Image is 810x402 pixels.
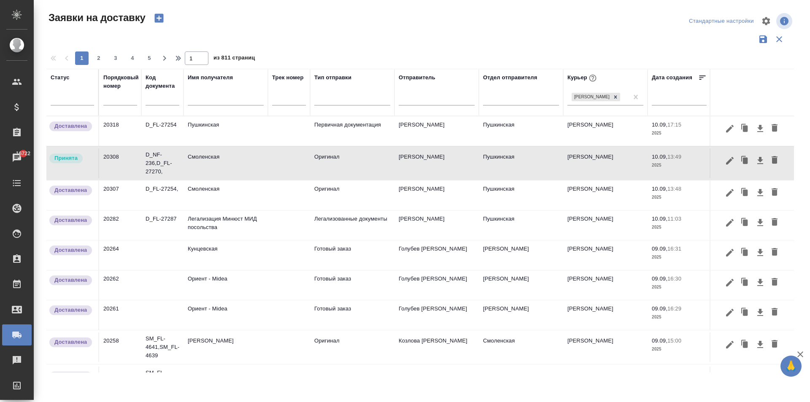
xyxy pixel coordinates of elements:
td: [PERSON_NAME] [563,210,648,240]
button: Скачать [753,215,767,231]
td: Козлова [PERSON_NAME] [394,332,479,362]
p: 2025 [652,313,707,321]
button: Клонировать [737,121,753,137]
button: Скачать [753,371,767,387]
div: Дата создания [652,73,692,82]
td: Готовый заказ [310,270,394,300]
div: Документы доставлены, фактическая дата доставки проставиться автоматически [49,305,94,316]
button: Редактировать [723,337,737,353]
td: [PERSON_NAME] [479,240,563,270]
button: Клонировать [737,245,753,261]
td: D_FL-27287 [141,210,184,240]
button: Редактировать [723,185,737,201]
td: 20262 [99,270,141,300]
button: Скачать [753,245,767,261]
p: 2025 [652,283,707,291]
td: Легализованные документы [310,210,394,240]
td: Ориент - Midea [184,270,268,300]
td: Кунцевская [184,240,268,270]
div: Отправитель [399,73,435,82]
p: 14:59 [667,372,681,378]
button: 4 [126,51,139,65]
td: Оригинал [310,181,394,210]
td: [PERSON_NAME] [394,116,479,146]
button: Редактировать [723,121,737,137]
td: Пушкинская [479,210,563,240]
button: Редактировать [723,371,737,387]
td: Голубев [PERSON_NAME] [394,240,479,270]
span: из 811 страниц [213,53,255,65]
td: [PERSON_NAME] [563,148,648,178]
span: Заявки на доставку [46,11,146,24]
td: [PERSON_NAME] [563,181,648,210]
td: D_FL-27254 [141,116,184,146]
td: [PERSON_NAME] [563,332,648,362]
span: 16722 [11,149,35,158]
div: [PERSON_NAME] [572,93,611,102]
td: 20307 [99,181,141,210]
p: Доставлена [54,216,87,224]
p: 2025 [652,253,707,262]
span: 4 [126,54,139,62]
span: 2 [92,54,105,62]
div: split button [687,15,756,28]
div: Иванова Евгения [571,92,621,103]
td: Пушкинская [479,148,563,178]
button: Клонировать [737,153,753,169]
p: 10.09, [652,186,667,192]
td: [PERSON_NAME] [563,300,648,330]
td: [PERSON_NAME] [563,270,648,300]
td: Легализация Минюст МИД посольства [184,210,268,240]
td: D_FL-27254, [141,181,184,210]
button: 3 [109,51,122,65]
td: 20308 [99,148,141,178]
p: Доставлена [54,246,87,254]
td: SM_FL-4641,SM_FL-4639 [141,364,184,398]
td: Пушкинская [479,116,563,146]
button: Удалить [767,121,782,137]
td: Смоленская [184,367,268,396]
div: Статус [51,73,70,82]
button: Клонировать [737,305,753,321]
a: 16722 [2,147,32,168]
div: Имя получателя [188,73,233,82]
td: Голубев [PERSON_NAME] [394,270,479,300]
td: [PERSON_NAME] [563,240,648,270]
div: Код документа [146,73,179,90]
button: Редактировать [723,153,737,169]
button: Скачать [753,153,767,169]
p: 2025 [652,161,707,170]
td: Смоленская [479,367,563,396]
p: Доставлена [54,306,87,314]
p: 10.09, [652,121,667,128]
p: 16:30 [667,275,681,282]
div: Отдел отправителя [483,73,537,82]
td: [PERSON_NAME] [394,148,479,178]
button: Удалить [767,185,782,201]
td: [PERSON_NAME] [394,210,479,240]
span: Настроить таблицу [756,11,776,31]
td: Ориент - Midea [184,300,268,330]
td: [PERSON_NAME] [479,270,563,300]
button: Удалить [767,337,782,353]
p: 11:03 [667,216,681,222]
button: Удалить [767,215,782,231]
td: D_NF-236,D_FL-27270, [141,146,184,180]
p: Доставлена [54,372,87,380]
button: Скачать [753,305,767,321]
span: 5 [143,54,156,62]
button: Сбросить фильтры [771,31,787,47]
p: 09.09, [652,275,667,282]
button: Сохранить фильтры [755,31,771,47]
button: Редактировать [723,305,737,321]
button: 🙏 [780,356,802,377]
div: Курьер [567,73,598,84]
button: Клонировать [737,185,753,201]
td: [PERSON_NAME] [563,367,648,396]
span: Посмотреть информацию [776,13,794,29]
td: Готовый заказ [310,300,394,330]
p: 09.09, [652,337,667,344]
button: Редактировать [723,245,737,261]
p: 17:15 [667,121,681,128]
button: Удалить [767,305,782,321]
